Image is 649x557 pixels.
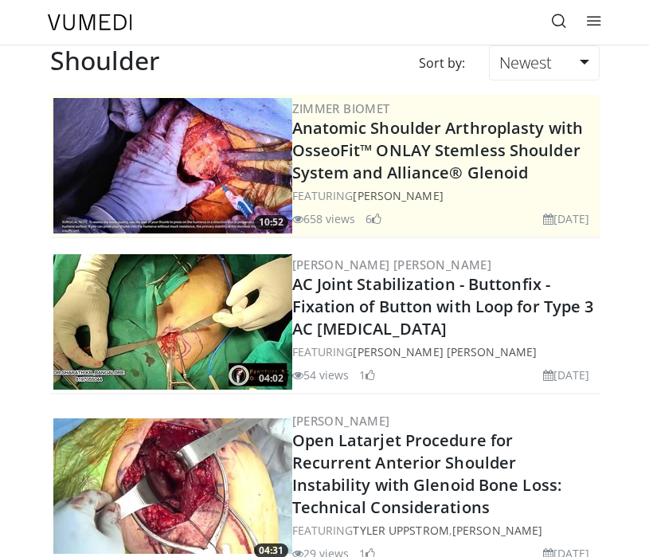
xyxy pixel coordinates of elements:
li: 6 [366,210,381,227]
img: 2b2da37e-a9b6-423e-b87e-b89ec568d167.300x170_q85_crop-smart_upscale.jpg [53,418,292,554]
span: 04:02 [254,371,288,386]
a: Open Latarjet Procedure for Recurrent Anterior Shoulder Instability with Glenoid Bone Loss: Techn... [292,430,562,518]
a: [PERSON_NAME] [452,523,542,538]
a: [PERSON_NAME] [353,188,443,203]
li: 54 views [292,367,350,383]
a: AC Joint Stabilization - Buttonfix - Fixation of Button with Loop for Type 3 AC [MEDICAL_DATA] [292,273,594,339]
h2: Shoulder [50,45,159,76]
a: Tyler Uppstrom [353,523,448,538]
a: Newest [489,45,599,80]
a: [PERSON_NAME] [PERSON_NAME] [292,257,492,273]
li: 1 [359,367,375,383]
div: FEATURING , [292,522,596,539]
img: VuMedi Logo [48,14,132,30]
div: FEATURING [292,343,596,360]
a: [PERSON_NAME] [PERSON_NAME] [353,344,537,359]
div: FEATURING [292,187,596,204]
li: [DATE] [543,367,590,383]
span: Newest [499,52,552,73]
a: Anatomic Shoulder Arthroplasty with OsseoFit™ ONLAY Stemless Shoulder System and Alliance® Glenoid [292,117,584,183]
img: c2f644dc-a967-485d-903d-283ce6bc3929.300x170_q85_crop-smart_upscale.jpg [53,254,292,390]
img: 68921608-6324-4888-87da-a4d0ad613160.300x170_q85_crop-smart_upscale.jpg [53,98,292,233]
span: 10:52 [254,215,288,229]
a: 04:31 [53,418,292,554]
a: 04:02 [53,254,292,390]
a: 10:52 [53,98,292,233]
a: [PERSON_NAME] [292,413,390,429]
a: Zimmer Biomet [292,100,390,116]
li: [DATE] [543,210,590,227]
li: 658 views [292,210,356,227]
div: Sort by: [407,45,477,80]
